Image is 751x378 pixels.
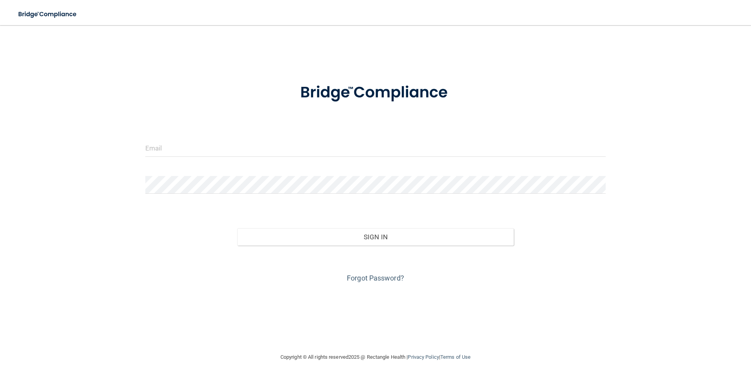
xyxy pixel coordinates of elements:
img: bridge_compliance_login_screen.278c3ca4.svg [12,6,84,22]
a: Forgot Password? [347,274,404,282]
img: bridge_compliance_login_screen.278c3ca4.svg [284,72,467,113]
a: Terms of Use [440,354,471,360]
input: Email [145,139,606,157]
button: Sign In [237,228,514,246]
div: Copyright © All rights reserved 2025 @ Rectangle Health | | [232,345,519,370]
a: Privacy Policy [408,354,439,360]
